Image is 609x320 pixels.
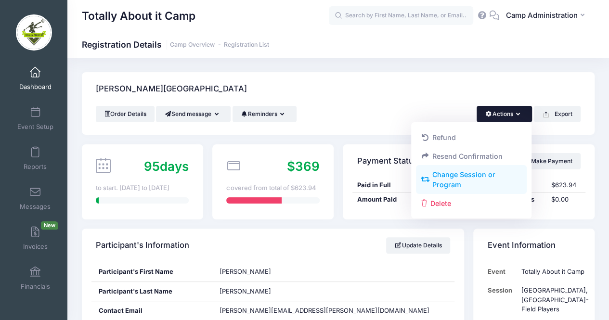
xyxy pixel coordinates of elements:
a: Make Payment [517,153,581,169]
span: [PERSON_NAME] [220,287,271,295]
button: Actions [477,106,532,122]
input: Search by First Name, Last Name, or Email... [329,6,473,26]
span: Messages [20,203,51,211]
span: [PERSON_NAME] [220,268,271,275]
a: Messages [13,181,58,215]
a: InvoicesNew [13,221,58,255]
h1: Totally About it Camp [82,5,195,27]
a: Resend Confirmation [416,147,527,165]
a: Registration List [224,41,269,49]
div: $0.00 [546,195,585,205]
a: Order Details [96,106,155,122]
h4: Participant's Information [96,232,189,259]
span: Camp Administration [505,10,577,21]
a: Reports [13,141,58,175]
div: Paid in Full [352,180,411,190]
a: Camp Overview [170,41,215,49]
div: to start. [DATE] to [DATE] [96,183,189,193]
img: Totally About it Camp [16,14,52,51]
a: Update Details [386,237,450,254]
div: Participant's Last Name [91,282,213,301]
span: Reports [24,163,47,171]
a: Change Session or Program [416,166,527,194]
h4: Event Information [488,232,556,259]
span: Dashboard [19,83,52,91]
a: Event Setup [13,102,58,135]
td: Session [488,281,517,319]
div: Participant's First Name [91,262,213,282]
span: Event Setup [17,123,53,131]
div: $368.86 [411,195,469,205]
span: Financials [21,282,50,291]
td: Totally About it Camp [517,262,589,281]
button: Export [534,106,581,122]
a: Financials [13,261,58,295]
h1: Registration Details [82,39,269,50]
td: [GEOGRAPHIC_DATA], [GEOGRAPHIC_DATA]- Field Players [517,281,589,319]
button: Camp Administration [499,5,595,27]
a: Delete [416,194,527,212]
button: Send message [156,106,231,122]
span: [PERSON_NAME][EMAIL_ADDRESS][PERSON_NAME][DOMAIN_NAME] [220,307,429,314]
div: Amount Paid [352,195,411,205]
div: $623.94 [546,180,585,190]
h4: Payment Status [357,147,418,175]
span: New [41,221,58,230]
span: Invoices [23,243,48,251]
span: 95 [144,159,160,174]
div: covered from total of $623.94 [226,183,319,193]
a: Refund [416,128,527,147]
span: $369 [287,159,320,174]
td: Event [488,262,517,281]
h4: [PERSON_NAME][GEOGRAPHIC_DATA] [96,76,247,103]
a: Dashboard [13,62,58,95]
div: days [144,157,189,176]
button: Reminders [233,106,297,122]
